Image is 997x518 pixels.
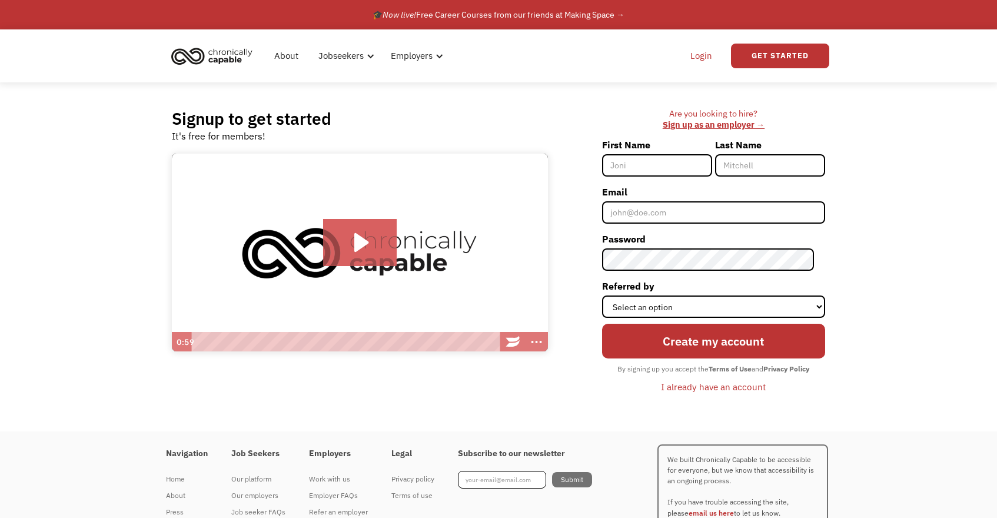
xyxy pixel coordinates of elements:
div: Playbar [198,332,496,352]
div: By signing up you accept the and [612,361,815,377]
a: Wistia Logo -- Learn More [501,332,524,352]
a: home [168,43,261,69]
form: Member-Signup-Form [602,135,825,397]
input: Mitchell [715,154,825,177]
a: About [267,37,305,75]
a: I already have an account [652,377,775,397]
h4: Job Seekers [231,449,285,459]
button: Show more buttons [524,332,548,352]
a: email us here [689,509,734,517]
input: Create my account [602,324,825,358]
div: Privacy policy [391,472,434,486]
img: Chronically Capable logo [168,43,256,69]
div: Employers [391,49,433,63]
a: About [166,487,208,504]
a: Work with us [309,471,368,487]
a: Privacy policy [391,471,434,487]
h4: Employers [309,449,368,459]
div: Work with us [309,472,368,486]
div: I already have an account [661,380,766,394]
label: Password [602,230,825,248]
a: Login [683,37,719,75]
div: Jobseekers [311,37,378,75]
label: Email [602,182,825,201]
input: Joni [602,154,712,177]
em: Now live! [383,9,416,20]
input: john@doe.com [602,201,825,224]
h2: Signup to get started [172,108,331,129]
div: Employers [384,37,447,75]
strong: Terms of Use [709,364,752,373]
div: Jobseekers [318,49,364,63]
label: Last Name [715,135,825,154]
a: Home [166,471,208,487]
input: Submit [552,472,592,487]
a: Our platform [231,471,285,487]
a: Get Started [731,44,829,68]
a: Employer FAQs [309,487,368,504]
a: Terms of use [391,487,434,504]
div: Are you looking to hire? ‍ [602,108,825,130]
div: 🎓 Free Career Courses from our friends at Making Space → [373,8,624,22]
div: Our platform [231,472,285,486]
img: Introducing Chronically Capable [172,154,548,353]
form: Footer Newsletter [458,471,592,489]
div: Terms of use [391,489,434,503]
div: Employer FAQs [309,489,368,503]
div: Home [166,472,208,486]
strong: Privacy Policy [763,364,809,373]
button: Play Video: Introducing Chronically Capable [323,219,397,266]
input: your-email@email.com [458,471,546,489]
div: About [166,489,208,503]
a: Sign up as an employer → [663,119,765,130]
h4: Navigation [166,449,208,459]
h4: Subscribe to our newsletter [458,449,592,459]
label: First Name [602,135,712,154]
div: Our employers [231,489,285,503]
a: Our employers [231,487,285,504]
div: It's free for members! [172,129,265,143]
label: Referred by [602,277,825,295]
h4: Legal [391,449,434,459]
